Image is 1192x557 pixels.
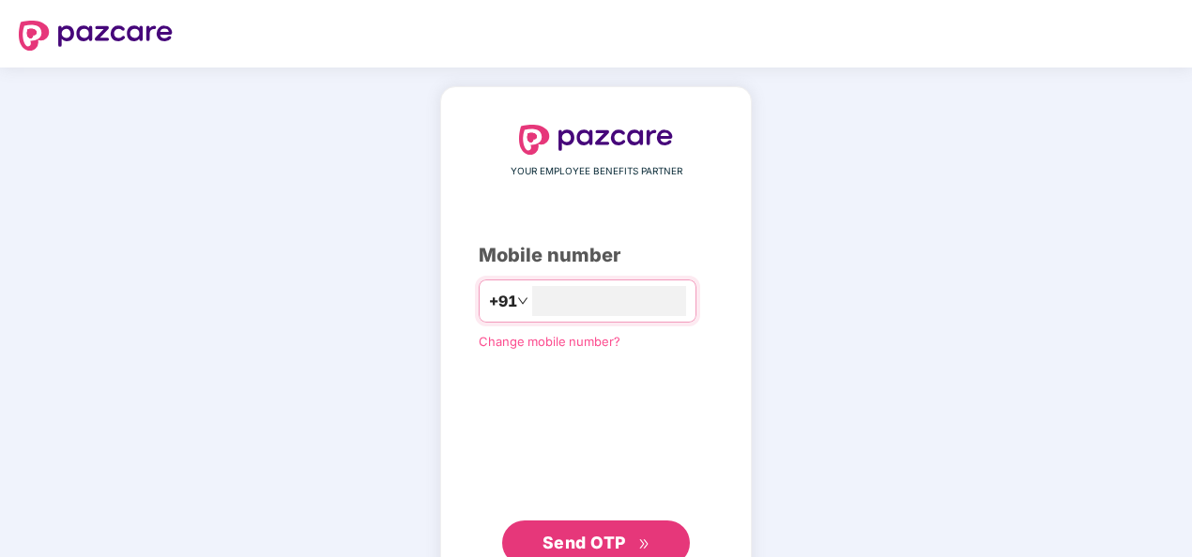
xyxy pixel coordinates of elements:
span: double-right [638,538,650,550]
span: YOUR EMPLOYEE BENEFITS PARTNER [511,164,682,179]
div: Mobile number [479,241,713,270]
span: Send OTP [543,533,626,552]
img: logo [519,125,673,155]
span: +91 [489,290,517,313]
a: Change mobile number? [479,334,620,349]
span: down [517,295,528,307]
img: logo [19,21,173,51]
